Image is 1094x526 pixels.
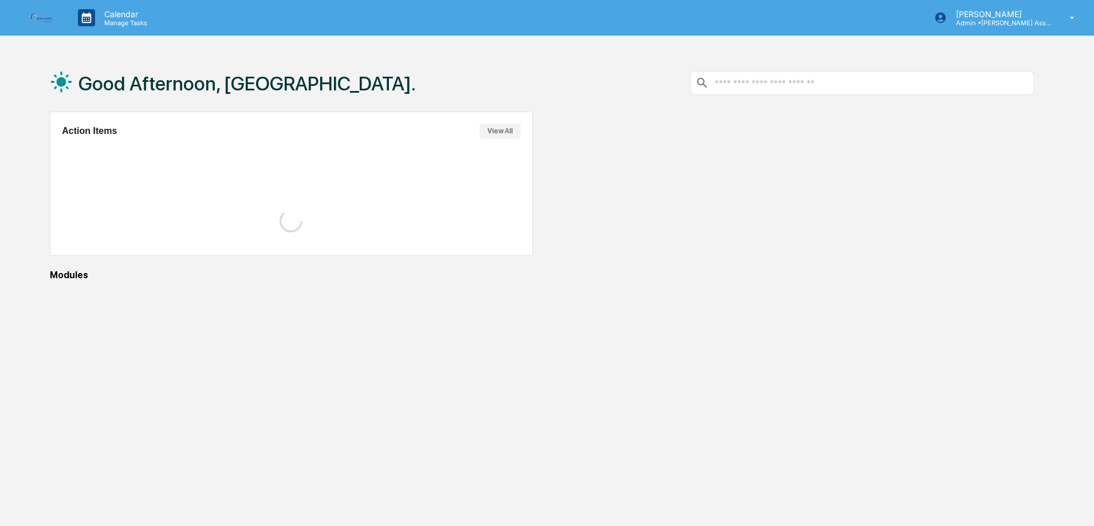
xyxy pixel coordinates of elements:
[479,124,521,139] button: View All
[78,72,416,95] h1: Good Afternoon, [GEOGRAPHIC_DATA].
[62,126,117,136] h2: Action Items
[95,9,153,19] p: Calendar
[947,9,1053,19] p: [PERSON_NAME]
[95,19,153,27] p: Manage Tasks
[50,270,1034,280] div: Modules
[27,12,55,23] img: logo
[947,19,1053,27] p: Admin • [PERSON_NAME] Asset Management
